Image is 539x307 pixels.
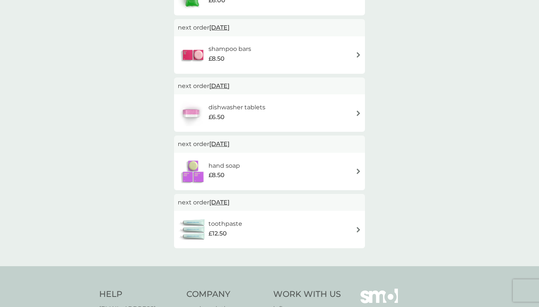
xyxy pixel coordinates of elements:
[178,216,208,243] img: toothpaste
[356,110,361,116] img: arrow right
[178,23,361,33] p: next order
[186,289,266,300] h4: Company
[208,170,225,180] span: £8.50
[178,158,208,185] img: hand soap
[208,54,225,64] span: £8.50
[178,81,361,91] p: next order
[209,20,229,35] span: [DATE]
[209,79,229,93] span: [DATE]
[208,112,225,122] span: £6.50
[178,139,361,149] p: next order
[208,229,227,238] span: £12.50
[356,168,361,174] img: arrow right
[356,227,361,232] img: arrow right
[273,289,341,300] h4: Work With Us
[209,195,229,210] span: [DATE]
[208,44,251,54] h6: shampoo bars
[209,137,229,151] span: [DATE]
[99,289,179,300] h4: Help
[178,100,204,126] img: dishwasher tablets
[208,103,265,112] h6: dishwasher tablets
[178,42,208,68] img: shampoo bars
[208,219,242,229] h6: toothpaste
[356,52,361,58] img: arrow right
[208,161,240,171] h6: hand soap
[178,198,361,207] p: next order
